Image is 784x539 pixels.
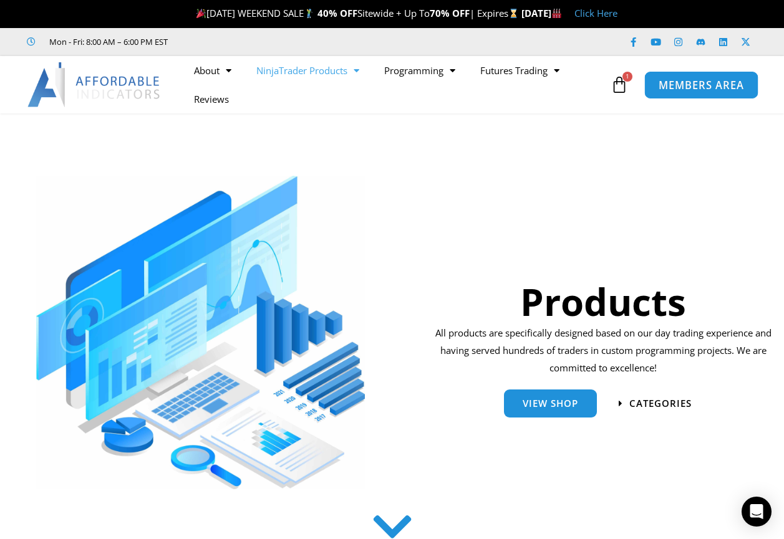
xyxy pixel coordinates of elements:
[193,7,521,19] span: [DATE] WEEKEND SALE Sitewide + Up To | Expires
[468,56,572,85] a: Futures Trading
[619,399,692,408] a: categories
[372,56,468,85] a: Programming
[432,325,775,377] p: All products are specifically designed based on our day trading experience and having served hund...
[181,56,608,113] nav: Menu
[552,9,561,18] img: 🏭
[36,176,365,489] img: ProductsSection scaled | Affordable Indicators – NinjaTrader
[430,7,470,19] strong: 70% OFF
[432,275,775,328] h1: Products
[196,9,206,18] img: 🎉
[181,56,244,85] a: About
[46,34,168,49] span: Mon - Fri: 8:00 AM – 6:00 PM EST
[629,399,692,408] span: categories
[659,80,744,90] span: MEMBERS AREA
[574,7,617,19] a: Click Here
[304,9,314,18] img: 🏌️‍♂️
[644,70,758,98] a: MEMBERS AREA
[27,62,162,107] img: LogoAI | Affordable Indicators – NinjaTrader
[523,399,578,408] span: View Shop
[504,389,597,417] a: View Shop
[185,36,372,48] iframe: Customer reviews powered by Trustpilot
[181,85,241,113] a: Reviews
[592,67,647,103] a: 1
[521,7,562,19] strong: [DATE]
[742,497,772,527] div: Open Intercom Messenger
[622,72,632,82] span: 1
[244,56,372,85] a: NinjaTrader Products
[317,7,357,19] strong: 40% OFF
[509,9,518,18] img: ⌛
